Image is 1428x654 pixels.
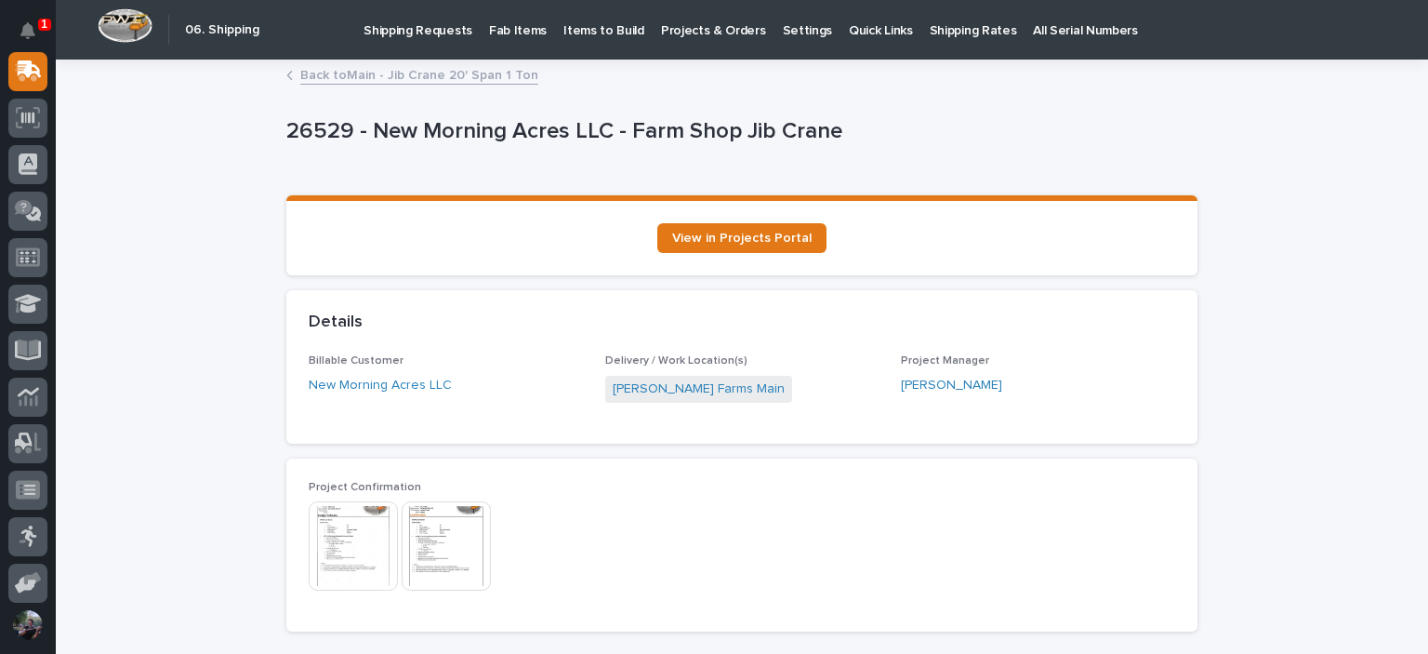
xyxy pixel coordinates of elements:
[672,232,812,245] span: View in Projects Portal
[185,22,259,38] h2: 06. Shipping
[8,11,47,50] button: Notifications
[657,223,826,253] a: View in Projects Portal
[41,18,47,31] p: 1
[901,355,989,367] span: Project Manager
[309,313,363,333] h2: Details
[309,482,421,493] span: Project Confirmation
[613,380,785,399] a: [PERSON_NAME] Farms Main
[8,606,47,645] button: users-avatar
[605,355,747,367] span: Delivery / Work Location(s)
[286,118,1190,145] p: 26529 - New Morning Acres LLC - Farm Shop Jib Crane
[309,376,452,395] a: New Morning Acres LLC
[98,8,152,43] img: Workspace Logo
[901,376,1002,395] a: [PERSON_NAME]
[309,355,403,367] span: Billable Customer
[23,22,47,52] div: Notifications1
[300,63,538,85] a: Back toMain - Jib Crane 20' Span 1 Ton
